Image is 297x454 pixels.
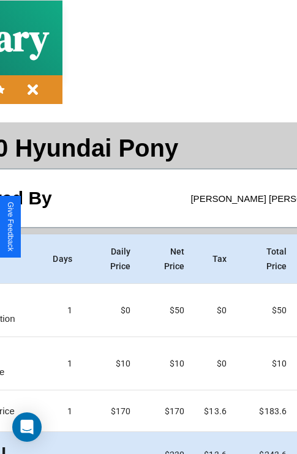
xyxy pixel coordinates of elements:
[141,284,195,337] td: $ 50
[43,284,82,337] td: 1
[82,390,141,432] td: $ 170
[6,202,15,251] div: Give Feedback
[141,337,195,390] td: $ 10
[43,390,82,432] td: 1
[141,234,195,284] th: Net Price
[82,284,141,337] td: $0
[82,234,141,284] th: Daily Price
[236,234,296,284] th: Total Price
[236,337,296,390] td: $ 10
[236,390,296,432] td: $ 183.6
[43,234,82,284] th: Days
[141,390,195,432] td: $ 170
[82,337,141,390] td: $10
[194,390,236,432] td: $ 13.6
[12,412,42,442] div: Open Intercom Messenger
[194,284,236,337] td: $0
[43,337,82,390] td: 1
[194,337,236,390] td: $0
[194,234,236,284] th: Tax
[236,284,296,337] td: $ 50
